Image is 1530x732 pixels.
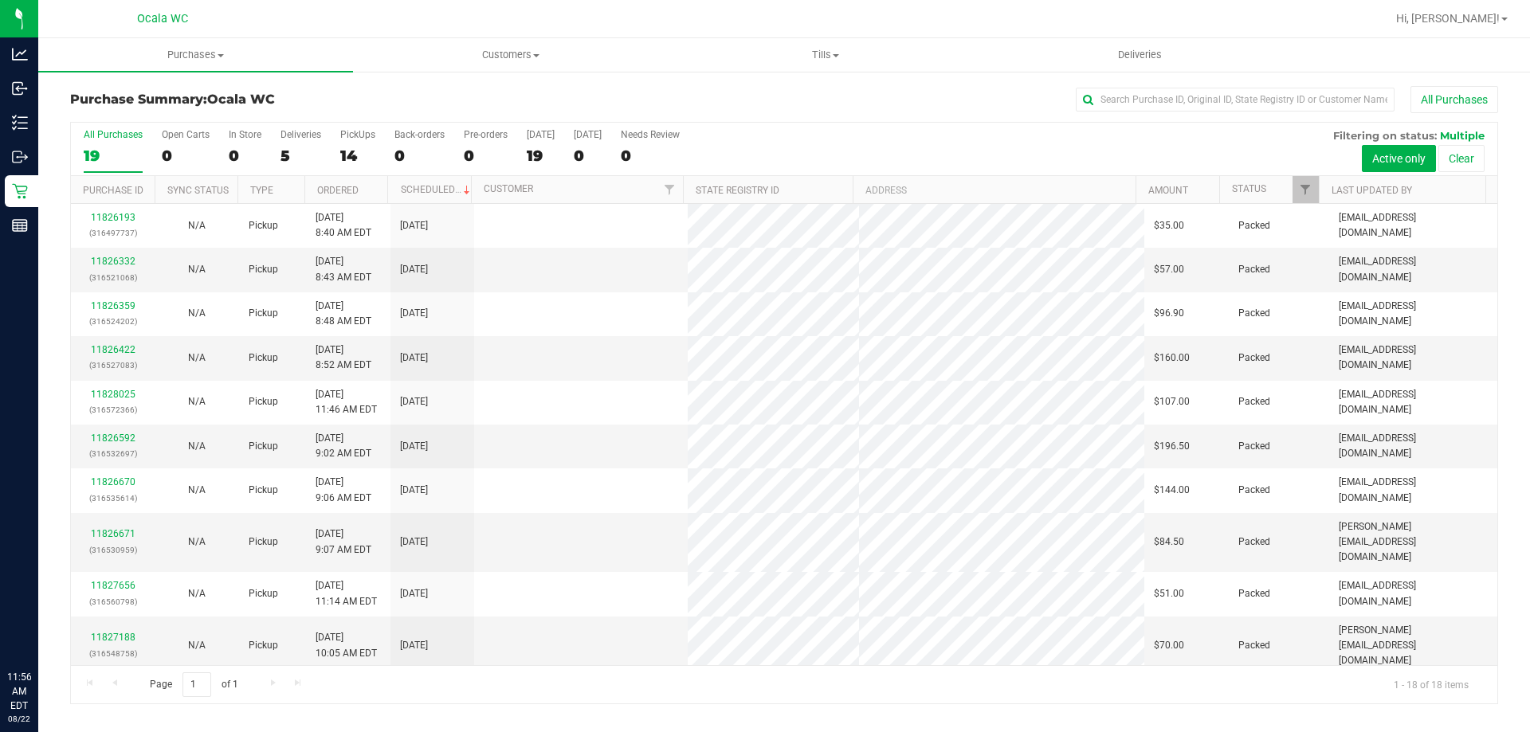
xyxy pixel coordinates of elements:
[188,307,206,319] span: Not Applicable
[316,387,377,417] span: [DATE] 11:46 AM EDT
[316,578,377,609] span: [DATE] 11:14 AM EDT
[167,185,229,196] a: Sync Status
[316,526,371,557] span: [DATE] 9:07 AM EDT
[1148,185,1188,196] a: Amount
[1438,145,1485,172] button: Clear
[527,129,555,140] div: [DATE]
[80,491,145,506] p: (316535614)
[1154,534,1184,550] span: $84.50
[1238,262,1270,277] span: Packed
[188,440,206,452] span: Not Applicable
[188,640,206,651] span: Not Applicable
[188,586,206,601] button: N/A
[84,147,143,165] div: 19
[188,350,206,366] button: N/A
[696,185,779,196] a: State Registry ID
[80,314,145,329] p: (316524202)
[80,358,145,373] p: (316527083)
[91,580,135,591] a: 11827656
[188,220,206,231] span: Not Applicable
[1339,578,1488,609] span: [EMAIL_ADDRESS][DOMAIN_NAME]
[1238,586,1270,601] span: Packed
[162,129,210,140] div: Open Carts
[1238,638,1270,653] span: Packed
[1238,439,1270,454] span: Packed
[317,185,359,196] a: Ordered
[1076,88,1395,112] input: Search Purchase ID, Original ID, State Registry ID or Customer Name...
[188,534,206,550] button: N/A
[249,483,278,498] span: Pickup
[188,394,206,409] button: N/A
[668,38,983,72] a: Tills
[136,672,251,697] span: Page of 1
[250,185,273,196] a: Type
[188,218,206,233] button: N/A
[316,210,371,241] span: [DATE] 8:40 AM EDT
[316,299,371,329] span: [DATE] 8:48 AM EDT
[1339,475,1488,505] span: [EMAIL_ADDRESS][DOMAIN_NAME]
[7,670,31,713] p: 11:56 AM EDT
[188,352,206,363] span: Not Applicable
[1154,638,1184,653] span: $70.00
[464,147,508,165] div: 0
[91,528,135,539] a: 11826671
[316,475,371,505] span: [DATE] 9:06 AM EDT
[1232,183,1266,194] a: Status
[229,147,261,165] div: 0
[91,256,135,267] a: 11826332
[12,46,28,62] inline-svg: Analytics
[983,38,1297,72] a: Deliveries
[1238,394,1270,409] span: Packed
[229,129,261,140] div: In Store
[188,588,206,599] span: Not Applicable
[394,147,445,165] div: 0
[621,147,680,165] div: 0
[1339,210,1488,241] span: [EMAIL_ADDRESS][DOMAIN_NAME]
[1339,254,1488,284] span: [EMAIL_ADDRESS][DOMAIN_NAME]
[80,646,145,661] p: (316548758)
[1154,394,1190,409] span: $107.00
[1339,387,1488,417] span: [EMAIL_ADDRESS][DOMAIN_NAME]
[12,115,28,131] inline-svg: Inventory
[1238,218,1270,233] span: Packed
[91,300,135,311] a: 11826359
[1154,439,1190,454] span: $196.50
[669,48,982,62] span: Tills
[1440,129,1485,142] span: Multiple
[12,80,28,96] inline-svg: Inbound
[400,218,428,233] span: [DATE]
[188,262,206,277] button: N/A
[1339,519,1488,566] span: [PERSON_NAME][EMAIL_ADDRESS][DOMAIN_NAME]
[400,394,428,409] span: [DATE]
[1333,129,1437,142] span: Filtering on status:
[16,605,64,652] iframe: Resource center
[574,129,602,140] div: [DATE]
[249,262,278,277] span: Pickup
[1154,262,1184,277] span: $57.00
[182,672,211,697] input: 1
[12,217,28,233] inline-svg: Reports
[1238,534,1270,550] span: Packed
[188,484,206,495] span: Not Applicable
[91,476,135,487] a: 11826670
[464,129,508,140] div: Pre-orders
[249,394,278,409] span: Pickup
[249,586,278,601] span: Pickup
[394,129,445,140] div: Back-orders
[657,176,683,203] a: Filter
[400,483,428,498] span: [DATE]
[249,439,278,454] span: Pickup
[400,586,428,601] span: [DATE]
[80,402,145,417] p: (316572366)
[316,254,371,284] span: [DATE] 8:43 AM EDT
[316,343,371,373] span: [DATE] 8:52 AM EDT
[401,184,473,195] a: Scheduled
[91,389,135,400] a: 11828025
[1339,431,1488,461] span: [EMAIL_ADDRESS][DOMAIN_NAME]
[249,638,278,653] span: Pickup
[340,129,375,140] div: PickUps
[1238,306,1270,321] span: Packed
[1154,218,1184,233] span: $35.00
[249,350,278,366] span: Pickup
[353,38,668,72] a: Customers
